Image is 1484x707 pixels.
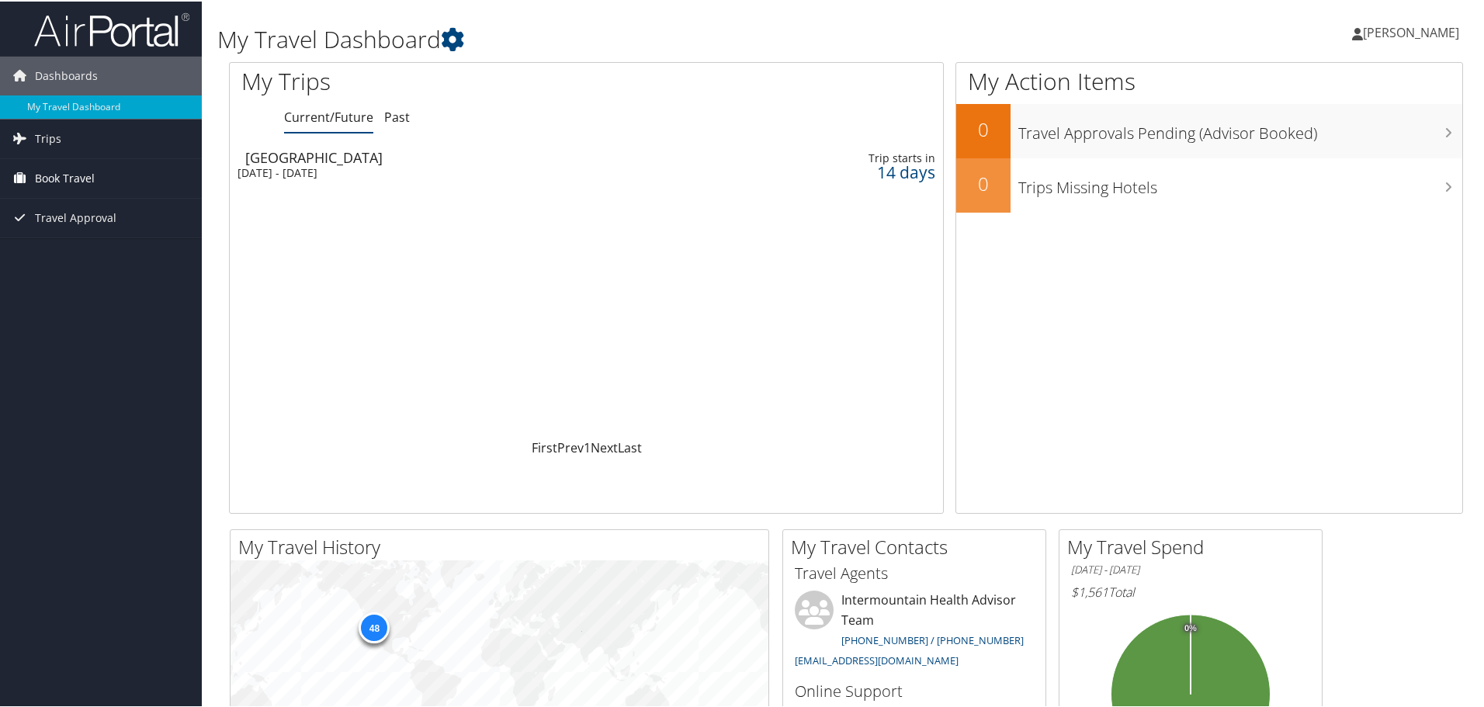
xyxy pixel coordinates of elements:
h6: [DATE] - [DATE] [1071,561,1310,576]
div: Trip starts in [780,150,935,164]
a: 1 [584,438,591,455]
h1: My Action Items [956,64,1462,96]
a: Next [591,438,618,455]
span: Travel Approval [35,197,116,236]
a: Past [384,107,410,124]
a: [EMAIL_ADDRESS][DOMAIN_NAME] [795,652,959,666]
h6: Total [1071,582,1310,599]
span: Trips [35,118,61,157]
li: Intermountain Health Advisor Team [787,589,1042,672]
h3: Travel Approvals Pending (Advisor Booked) [1018,113,1462,143]
span: $1,561 [1071,582,1108,599]
a: 0Trips Missing Hotels [956,157,1462,211]
a: [PHONE_NUMBER] / [PHONE_NUMBER] [841,632,1024,646]
h2: My Travel Contacts [791,532,1045,559]
span: Book Travel [35,158,95,196]
div: [DATE] - [DATE] [238,165,687,178]
h3: Trips Missing Hotels [1018,168,1462,197]
div: [GEOGRAPHIC_DATA] [245,149,695,163]
tspan: 0% [1184,622,1197,632]
div: 14 days [780,164,935,178]
a: Prev [557,438,584,455]
h2: 0 [956,169,1011,196]
h2: 0 [956,115,1011,141]
a: [PERSON_NAME] [1352,8,1475,54]
h3: Online Support [795,679,1034,701]
img: airportal-logo.png [34,10,189,47]
a: Last [618,438,642,455]
div: 48 [359,611,390,642]
span: Dashboards [35,55,98,94]
a: Current/Future [284,107,373,124]
h3: Travel Agents [795,561,1034,583]
h2: My Travel History [238,532,768,559]
h1: My Travel Dashboard [217,22,1056,54]
a: First [532,438,557,455]
h1: My Trips [241,64,634,96]
span: [PERSON_NAME] [1363,23,1459,40]
a: 0Travel Approvals Pending (Advisor Booked) [956,102,1462,157]
h2: My Travel Spend [1067,532,1322,559]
